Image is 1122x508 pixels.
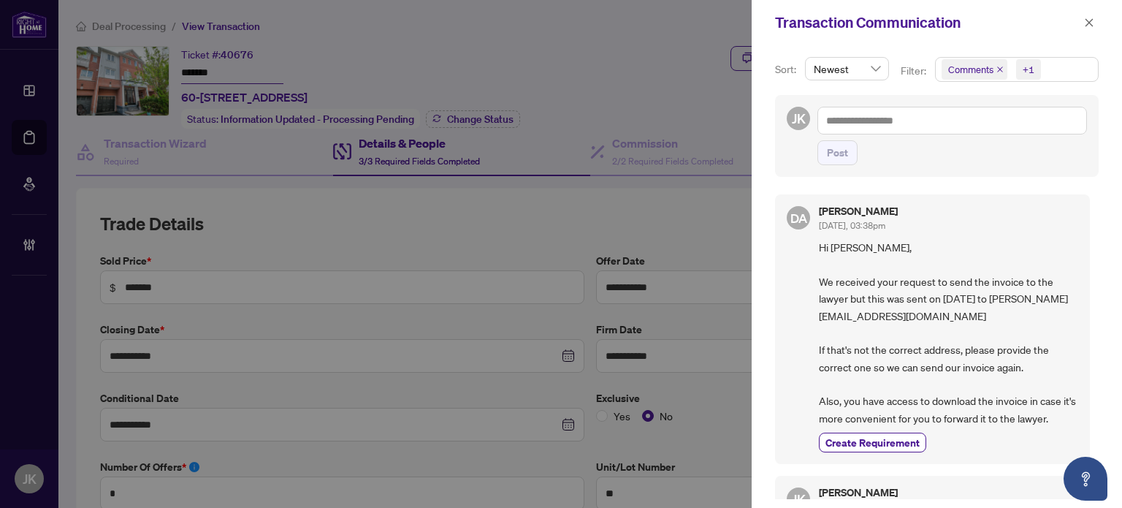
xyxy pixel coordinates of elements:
h5: [PERSON_NAME] [819,488,898,498]
span: [DATE], 03:38pm [819,220,885,231]
h5: [PERSON_NAME] [819,206,898,216]
button: Create Requirement [819,433,926,452]
span: Hi [PERSON_NAME], We received your request to send the invoice to the lawyer but this was sent on... [819,239,1078,427]
span: JK [792,108,806,129]
p: Sort: [775,61,799,77]
button: Open asap [1064,457,1107,501]
div: +1 [1023,62,1034,77]
p: Filter: [901,63,928,79]
span: Comments [942,59,1007,80]
button: Post [817,140,858,165]
span: Newest [814,58,880,80]
div: Transaction Communication [775,12,1080,34]
span: Create Requirement [825,435,920,450]
span: DA [790,208,807,227]
span: close [1084,18,1094,28]
span: Comments [948,62,993,77]
span: close [996,66,1004,73]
